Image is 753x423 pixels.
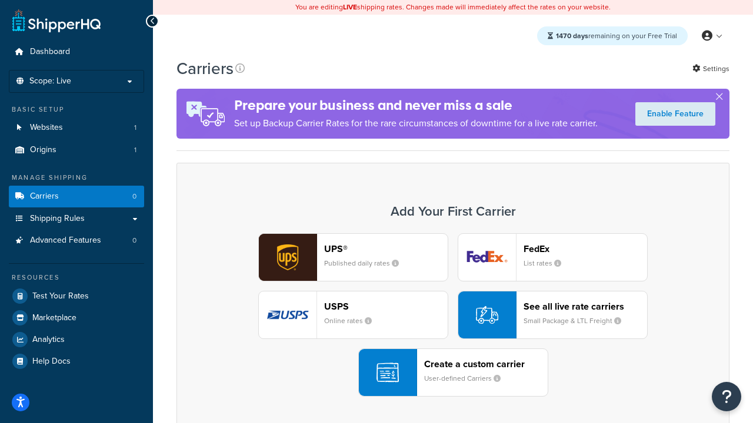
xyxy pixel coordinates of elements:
a: Settings [692,61,729,77]
img: icon-carrier-liverate-becf4550.svg [476,304,498,326]
li: Websites [9,117,144,139]
a: Enable Feature [635,102,715,126]
span: Scope: Live [29,76,71,86]
b: LIVE [343,2,357,12]
span: Help Docs [32,357,71,367]
img: icon-carrier-custom-c93b8a24.svg [376,361,399,384]
span: 1 [134,123,136,133]
header: UPS® [324,243,448,254]
header: Create a custom carrier [424,358,548,370]
a: Dashboard [9,41,144,63]
div: Basic Setup [9,105,144,115]
small: Online rates [324,315,381,326]
div: remaining on your Free Trial [537,26,688,45]
button: ups logoUPS®Published daily rates [258,233,448,281]
header: USPS [324,301,448,312]
li: Carriers [9,186,144,207]
li: Origins [9,139,144,161]
button: fedEx logoFedExList rates [458,233,648,281]
a: Test Your Rates [9,286,144,307]
span: Origins [30,145,56,155]
button: See all live rate carriersSmall Package & LTL Freight [458,291,648,339]
span: Shipping Rules [30,214,85,224]
img: usps logo [259,291,316,338]
p: Set up Backup Carrier Rates for the rare circumstances of downtime for a live rate carrier. [234,115,598,132]
span: Analytics [32,335,65,345]
header: FedEx [524,243,647,254]
small: User-defined Carriers [424,373,510,384]
span: 1 [134,145,136,155]
strong: 1470 days [556,31,588,41]
a: Advanced Features 0 [9,230,144,251]
span: 0 [132,236,136,246]
h1: Carriers [176,57,234,80]
span: Marketplace [32,313,76,323]
img: ups logo [259,234,316,281]
div: Manage Shipping [9,173,144,183]
span: Test Your Rates [32,291,89,301]
a: ShipperHQ Home [12,9,101,32]
a: Analytics [9,329,144,350]
button: Create a custom carrierUser-defined Carriers [358,348,548,397]
img: ad-rules-rateshop-fe6ec290ccb7230408bd80ed9643f0289d75e0ffd9eb532fc0e269fcd187b520.png [176,89,234,139]
span: Websites [30,123,63,133]
small: List rates [524,258,571,268]
small: Published daily rates [324,258,408,268]
a: Help Docs [9,351,144,372]
a: Shipping Rules [9,208,144,230]
button: usps logoUSPSOnline rates [258,291,448,339]
button: Open Resource Center [712,382,741,411]
img: fedEx logo [458,234,516,281]
li: Advanced Features [9,230,144,251]
h4: Prepare your business and never miss a sale [234,96,598,115]
h3: Add Your First Carrier [189,204,717,219]
span: Advanced Features [30,236,101,246]
a: Marketplace [9,307,144,328]
span: Dashboard [30,47,70,57]
span: Carriers [30,192,59,202]
a: Websites 1 [9,117,144,139]
a: Carriers 0 [9,186,144,207]
a: Origins 1 [9,139,144,161]
small: Small Package & LTL Freight [524,315,631,326]
span: 0 [132,192,136,202]
div: Resources [9,273,144,283]
header: See all live rate carriers [524,301,647,312]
